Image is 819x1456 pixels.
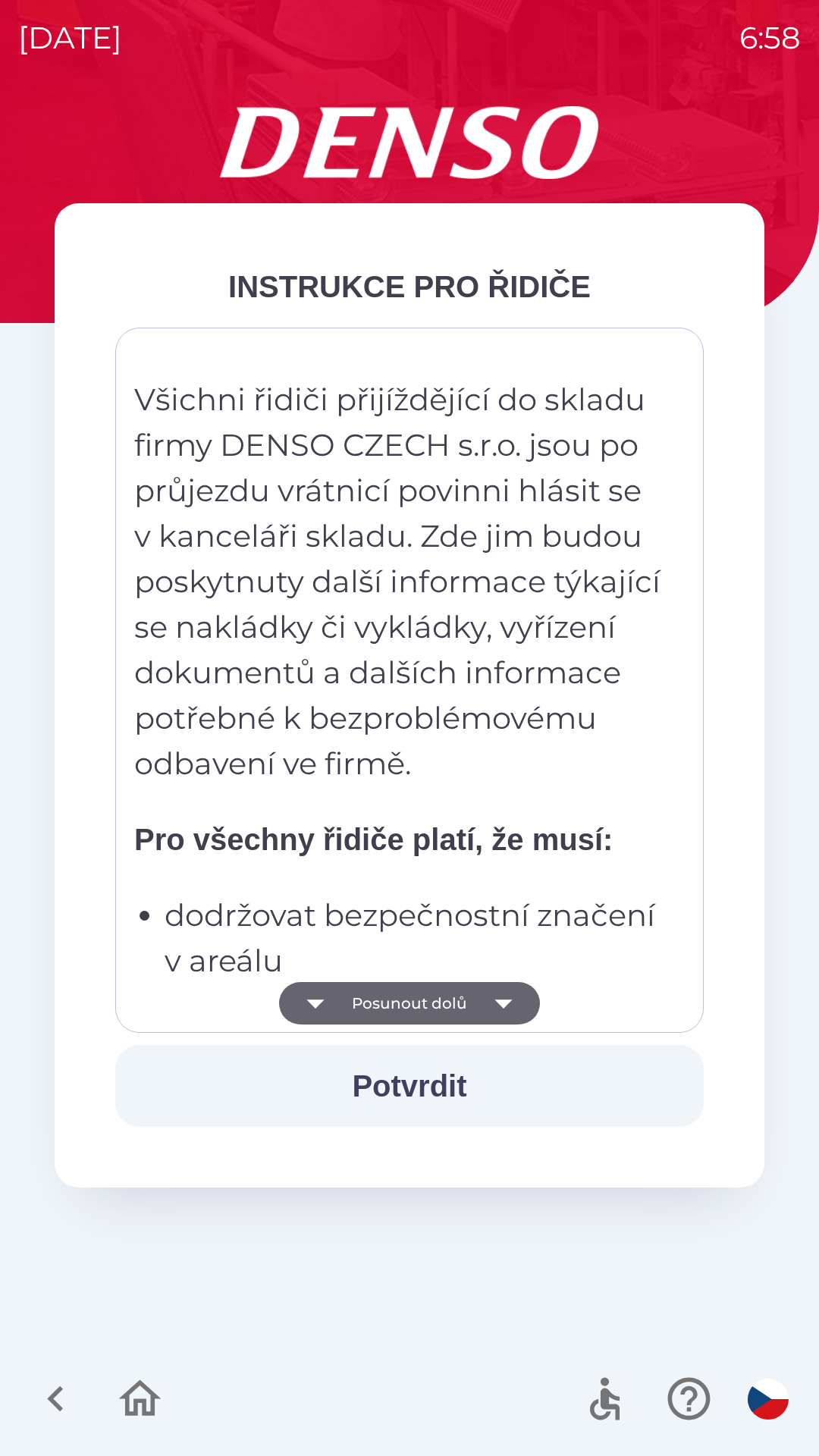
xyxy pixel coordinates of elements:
[165,893,664,984] p: dodržovat bezpečnostní značení v areálu
[739,15,801,61] p: 6:58
[55,106,764,179] img: Logo
[134,823,613,856] strong: Pro všechny řidiče platí, že musí:
[134,377,664,786] p: Všichni řidiči přijíždějící do skladu firmy DENSO CZECH s.r.o. jsou po průjezdu vrátnicí povinni ...
[115,1045,704,1127] button: Potvrdit
[748,1379,789,1420] img: cs flag
[115,264,704,309] div: INSTRUKCE PRO ŘIDIČE
[18,15,122,61] p: [DATE]
[279,982,540,1025] button: Posunout dolů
